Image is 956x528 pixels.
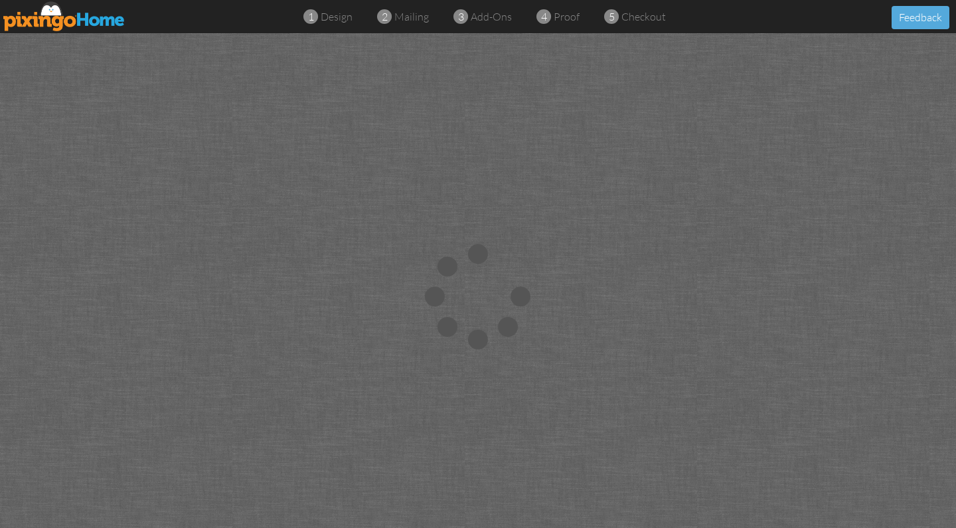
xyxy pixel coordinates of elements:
[458,9,464,25] span: 3
[394,10,429,23] span: mailing
[321,10,353,23] span: design
[308,9,314,25] span: 1
[541,9,547,25] span: 4
[609,9,615,25] span: 5
[3,1,125,31] img: pixingo logo
[382,9,388,25] span: 2
[471,10,512,23] span: add-ons
[554,10,580,23] span: proof
[892,6,949,29] button: Feedback
[621,10,666,23] span: checkout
